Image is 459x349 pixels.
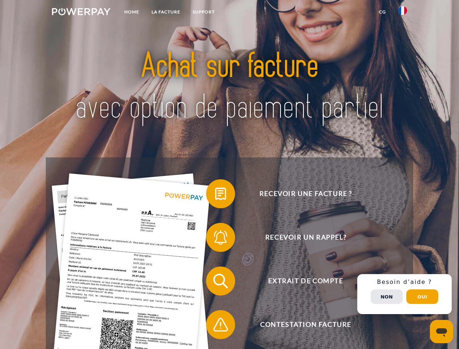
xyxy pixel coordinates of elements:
span: Extrait de compte [217,266,395,296]
a: LA FACTURE [145,5,186,19]
a: Support [186,5,221,19]
img: qb_bill.svg [212,185,230,203]
img: qb_bell.svg [212,228,230,246]
button: Non [371,289,403,304]
span: Recevoir une facture ? [217,179,395,208]
img: fr [398,6,407,15]
div: Schnellhilfe [357,274,452,314]
img: qb_search.svg [212,272,230,290]
button: Oui [406,289,438,304]
h3: Besoin d’aide ? [362,278,447,286]
span: Contestation Facture [217,310,395,339]
button: Recevoir une facture ? [206,179,395,208]
img: title-powerpay_fr.svg [69,35,390,139]
img: logo-powerpay-white.svg [52,8,110,15]
iframe: Bouton de lancement de la fenêtre de messagerie [430,320,453,343]
a: Home [118,5,145,19]
button: Contestation Facture [206,310,395,339]
img: qb_warning.svg [212,316,230,334]
button: Extrait de compte [206,266,395,296]
span: Recevoir un rappel? [217,223,395,252]
button: Recevoir un rappel? [206,223,395,252]
a: CG [373,5,392,19]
